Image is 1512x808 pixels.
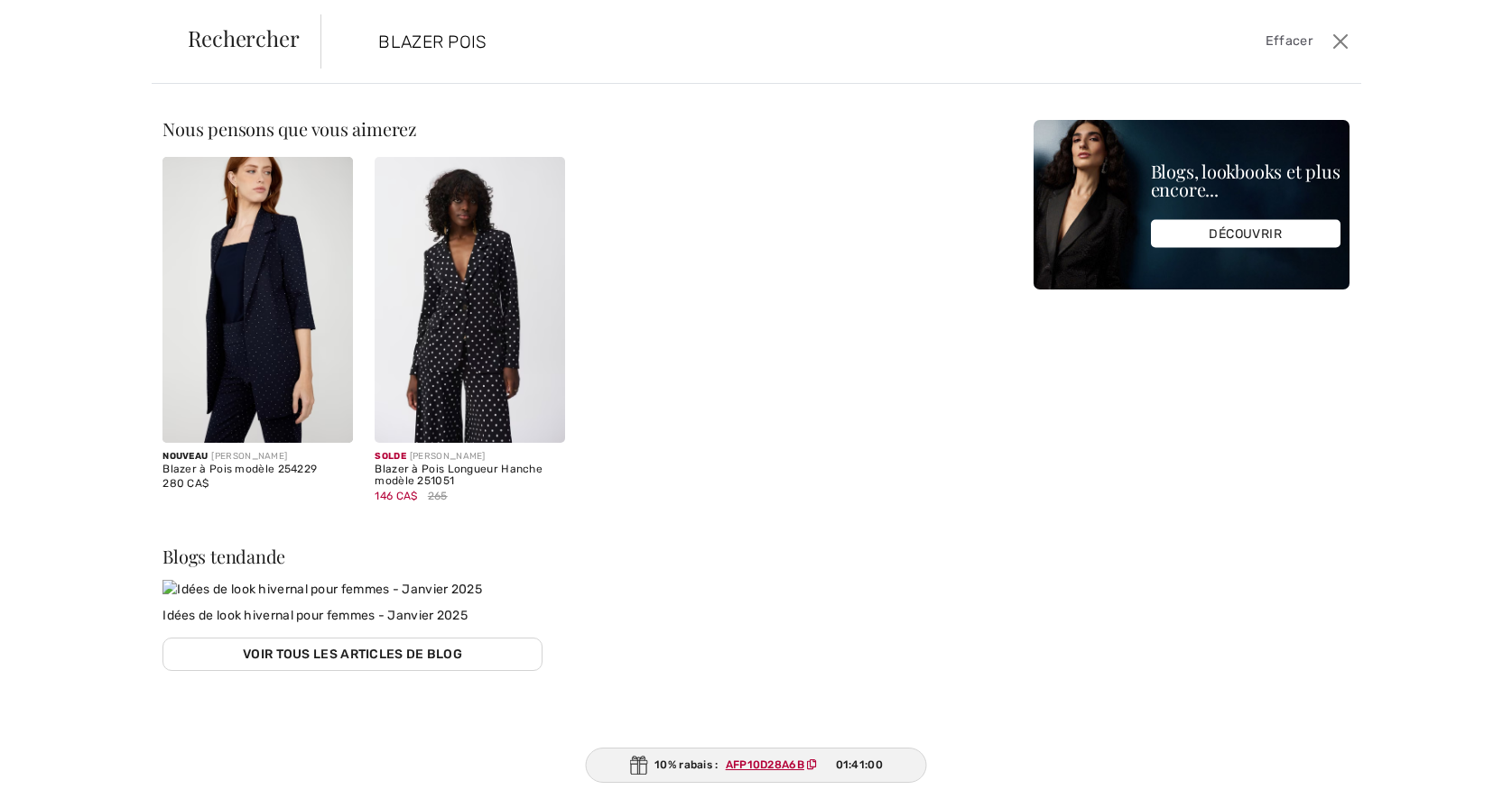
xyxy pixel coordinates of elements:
a: Blazer à Pois Longueur Hanche modèle 251051. Black/Vanilla [375,157,565,443]
input: TAPER POUR RECHERCHER [365,14,1086,69]
div: Blazer à Pois modèle 254229 [162,464,353,476]
span: Idées de look hivernal pour femmes - Janvier 2025 [162,608,468,623]
div: DÉCOUVRIR [1151,220,1340,248]
a: Idées de look hivernal pour femmes - Janvier 2025 Idées de look hivernal pour femmes - Janvier 2025 [162,580,482,623]
img: Gift.svg [629,756,647,775]
span: Nous pensons que vous aimerez [162,116,417,141]
span: 01:41:00 [836,757,883,773]
span: Rechercher [188,27,300,49]
div: 10% rabais : [585,748,927,783]
div: [PERSON_NAME] [375,450,565,464]
span: Chat [42,13,79,29]
span: Effacer [1266,32,1313,51]
span: 146 CA$ [375,490,417,502]
a: Voir tous les articles de blog [162,638,543,671]
span: Solde [375,451,406,462]
img: Idées de look hivernal pour femmes - Janvier 2025 [162,580,482,599]
div: Blazer à Pois Longueur Hanche modèle 251051 [375,464,565,489]
img: Blogs, lookbooks et plus encore... [1034,120,1350,289]
button: Ferme [1327,27,1354,56]
span: Nouveau [162,451,208,462]
span: 265 [428,488,448,504]
div: [PERSON_NAME] [162,450,353,464]
ins: AFP10D28A6B [726,758,804,771]
div: Blogs, lookbooks et plus encore... [1151,162,1340,198]
div: Blogs tendande [162,547,543,565]
img: Blazer à Pois modèle 254229. Navy [162,157,353,443]
span: 280 CA$ [162,477,209,490]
